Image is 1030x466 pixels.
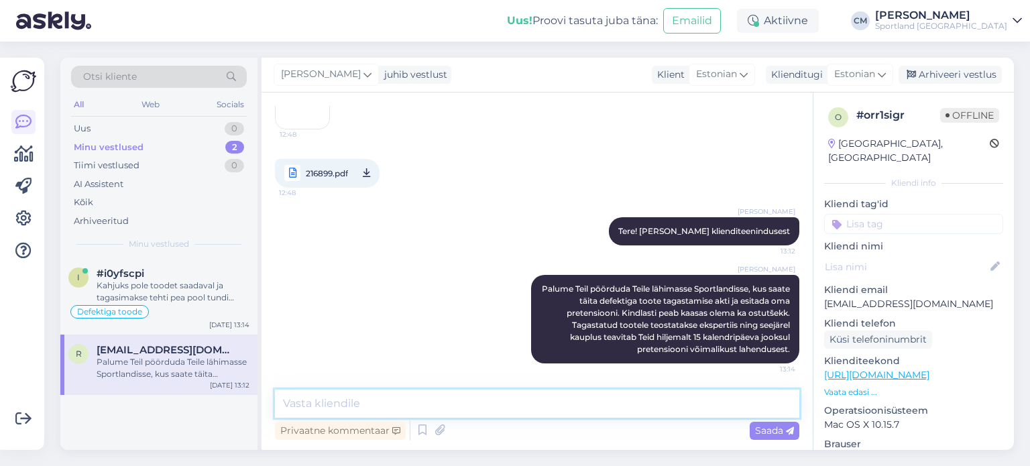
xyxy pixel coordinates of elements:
div: 0 [225,122,244,135]
div: CM [851,11,870,30]
button: Emailid [663,8,721,34]
span: Offline [940,108,999,123]
p: Brauser [824,437,1003,451]
div: Sportland [GEOGRAPHIC_DATA] [875,21,1007,32]
div: Klient [652,68,685,82]
div: Küsi telefoninumbrit [824,331,932,349]
div: Arhiveeritud [74,215,129,228]
div: 0 [225,159,244,172]
div: Minu vestlused [74,141,144,154]
span: Palume Teil pöörduda Teile lähimasse Sportlandisse, kus saate täita defektiga toote tagastamise a... [542,284,792,354]
div: [DATE] 13:14 [209,320,249,330]
b: Uus! [507,14,532,27]
span: #i0yfscpi [97,268,144,280]
p: Vaata edasi ... [824,386,1003,398]
span: 13:12 [745,246,795,256]
div: 2 [225,141,244,154]
div: Proovi tasuta juba täna: [507,13,658,29]
p: Kliendi telefon [824,316,1003,331]
span: 13:14 [745,364,795,374]
span: Otsi kliente [83,70,137,84]
div: juhib vestlust [379,68,447,82]
div: Uus [74,122,91,135]
div: Aktiivne [737,9,819,33]
a: [URL][DOMAIN_NAME] [824,369,929,381]
span: ruttmetusala@gmail.com [97,344,236,356]
a: 216899.pdf12:48 [275,159,380,188]
div: Tiimi vestlused [74,159,139,172]
p: Klienditeekond [824,354,1003,368]
input: Lisa nimi [825,259,988,274]
p: Operatsioonisüsteem [824,404,1003,418]
span: [PERSON_NAME] [738,207,795,217]
span: Estonian [834,67,875,82]
span: Defektiga toode [77,308,142,316]
span: i [77,272,80,282]
p: Kliendi tag'id [824,197,1003,211]
span: Minu vestlused [129,238,189,250]
div: Kliendi info [824,177,1003,189]
div: Klienditugi [766,68,823,82]
span: [PERSON_NAME] [738,264,795,274]
div: # orr1sigr [856,107,940,123]
div: [DATE] 13:12 [210,380,249,390]
div: Palume Teil pöörduda Teile lähimasse Sportlandisse, kus saate täita defektiga toote tagastamise a... [97,356,249,380]
span: Saada [755,424,794,436]
div: [GEOGRAPHIC_DATA], [GEOGRAPHIC_DATA] [828,137,990,165]
span: 12:48 [280,129,330,139]
div: All [71,96,87,113]
div: Privaatne kommentaar [275,422,406,440]
p: [EMAIL_ADDRESS][DOMAIN_NAME] [824,297,1003,311]
span: 216899.pdf [306,165,348,182]
img: Askly Logo [11,68,36,94]
div: [PERSON_NAME] [875,10,1007,21]
input: Lisa tag [824,214,1003,234]
span: Estonian [696,67,737,82]
span: [PERSON_NAME] [281,67,361,82]
div: Kõik [74,196,93,209]
a: [PERSON_NAME]Sportland [GEOGRAPHIC_DATA] [875,10,1022,32]
div: AI Assistent [74,178,123,191]
div: Arhiveeri vestlus [899,66,1002,84]
p: Kliendi nimi [824,239,1003,253]
span: o [835,112,842,122]
p: Mac OS X 10.15.7 [824,418,1003,432]
div: Kahjuks pole toodet saadaval ja tagasimakse tehti pea pool tundi tagasi - veebipoes laoseisu uuen... [97,280,249,304]
span: Tere! [PERSON_NAME] klienditeenindusest [618,226,790,236]
p: Kliendi email [824,283,1003,297]
span: r [76,349,82,359]
div: Web [139,96,162,113]
span: 12:48 [279,184,329,201]
div: Socials [214,96,247,113]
